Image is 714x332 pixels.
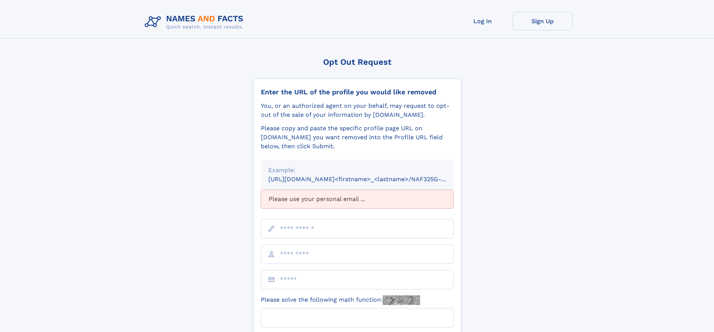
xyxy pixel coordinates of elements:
div: Please copy and paste the specific profile page URL on [DOMAIN_NAME] you want removed into the Pr... [261,124,454,151]
div: Enter the URL of the profile you would like removed [261,88,454,96]
a: Log In [453,12,513,30]
div: Please use your personal email ... [261,190,454,208]
img: Logo Names and Facts [142,12,250,32]
div: You, or an authorized agent on your behalf, may request to opt-out of the sale of your informatio... [261,101,454,119]
div: Example: [268,166,446,175]
label: Please solve the following math function: [261,295,420,305]
small: [URL][DOMAIN_NAME]<firstname>_<lastname>/NAF325G-xxxxxxxx [268,176,468,183]
div: Opt Out Request [253,57,461,67]
a: Sign Up [513,12,573,30]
